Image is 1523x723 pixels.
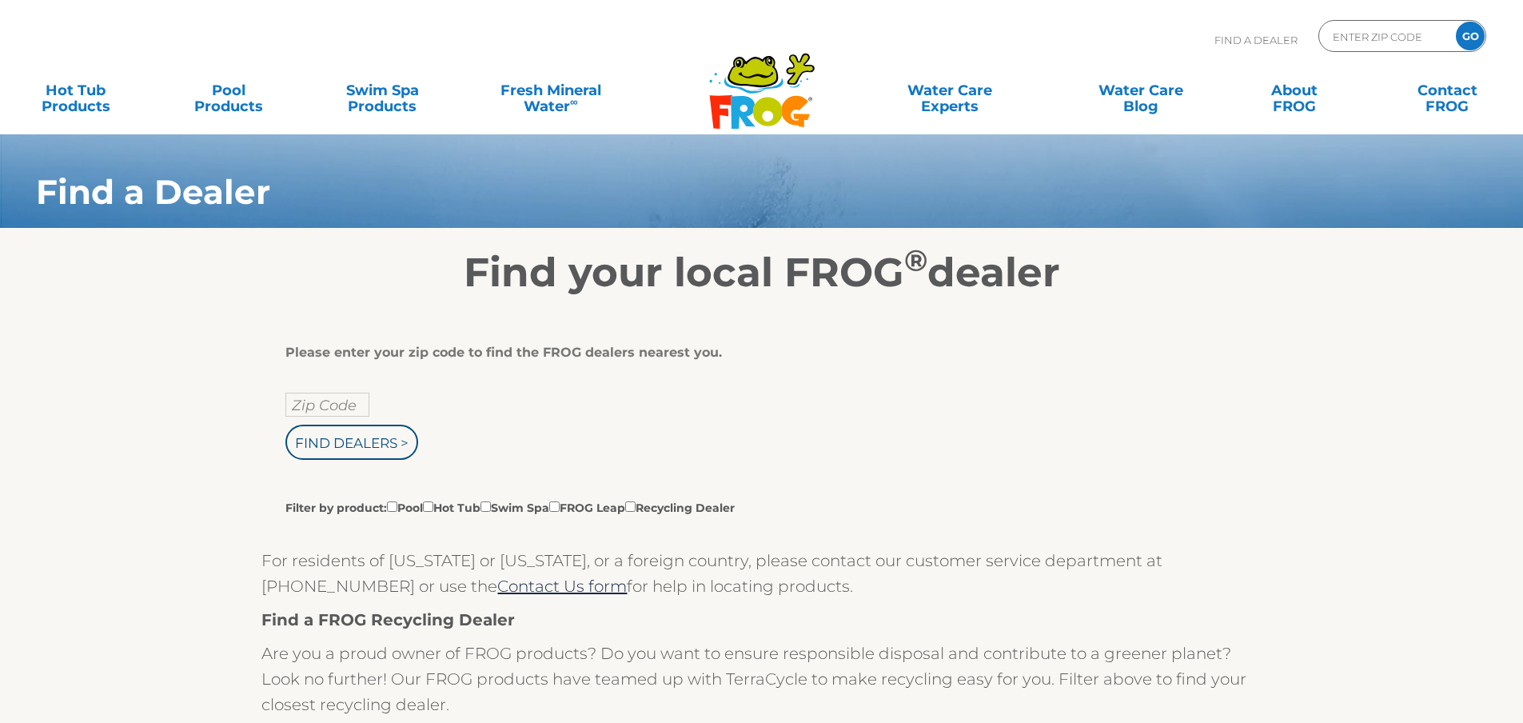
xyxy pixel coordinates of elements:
p: For residents of [US_STATE] or [US_STATE], or a foreign country, please contact our customer serv... [261,548,1261,599]
input: GO [1456,22,1485,50]
a: Water CareExperts [853,74,1047,106]
a: Fresh MineralWater∞ [476,74,625,106]
img: Frog Products Logo [700,32,823,130]
a: Contact Us form [497,577,627,596]
a: AboutFROG [1234,74,1354,106]
input: Filter by product:PoolHot TubSwim SpaFROG LeapRecycling Dealer [625,501,636,512]
input: Filter by product:PoolHot TubSwim SpaFROG LeapRecycling Dealer [480,501,491,512]
a: Swim SpaProducts [323,74,442,106]
input: Find Dealers > [285,425,418,460]
h1: Find a Dealer [36,173,1362,211]
a: Hot TubProducts [16,74,135,106]
a: Water CareBlog [1081,74,1200,106]
sup: ® [904,242,927,278]
strong: Find a FROG Recycling Dealer [261,610,515,629]
p: Are you a proud owner of FROG products? Do you want to ensure responsible disposal and contribute... [261,641,1261,717]
sup: ∞ [570,95,578,108]
h2: Find your local FROG dealer [12,249,1511,297]
input: Filter by product:PoolHot TubSwim SpaFROG LeapRecycling Dealer [549,501,560,512]
a: ContactFROG [1388,74,1507,106]
input: Filter by product:PoolHot TubSwim SpaFROG LeapRecycling Dealer [387,501,397,512]
p: Find A Dealer [1214,20,1298,60]
label: Filter by product: Pool Hot Tub Swim Spa FROG Leap Recycling Dealer [285,498,735,516]
div: Please enter your zip code to find the FROG dealers nearest you. [285,345,1225,361]
input: Filter by product:PoolHot TubSwim SpaFROG LeapRecycling Dealer [423,501,433,512]
a: PoolProducts [169,74,289,106]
